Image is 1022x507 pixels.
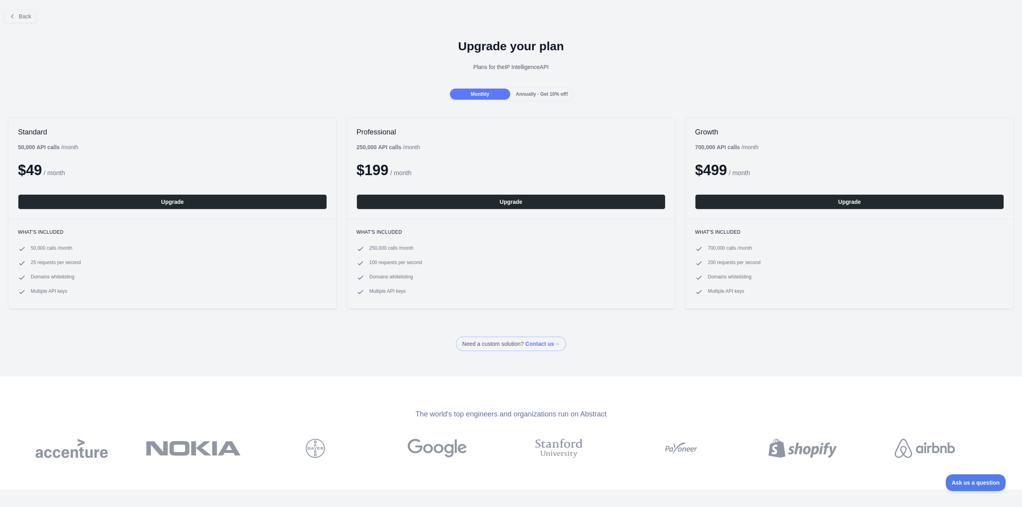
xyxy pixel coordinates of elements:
iframe: Toggle Customer Support [946,474,1006,491]
div: / month [695,143,759,151]
b: 700,000 API calls [695,144,740,150]
h2: Professional [357,127,665,137]
span: $ 499 [695,162,727,178]
h2: Growth [695,127,1004,137]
